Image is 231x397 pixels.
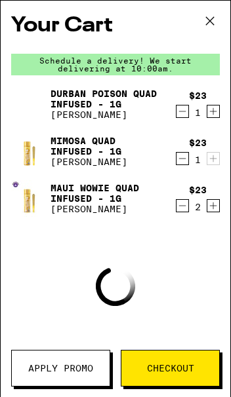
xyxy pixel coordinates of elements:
button: Decrement [176,199,189,212]
a: Mimosa Quad Infused - 1g [51,136,160,157]
a: Durban Poison Quad Infused - 1g [51,88,160,109]
div: 1 [189,107,207,118]
div: $23 [189,90,207,101]
img: Mimosa Quad Infused - 1g [11,133,48,170]
button: Checkout [121,350,220,387]
img: Maui Wowie Quad Infused - 1g [11,180,48,217]
div: 1 [189,155,207,165]
div: $23 [189,138,207,148]
button: Increment [207,152,220,165]
div: $23 [189,185,207,195]
a: Maui Wowie Quad Infused - 1g [51,183,160,204]
button: Decrement [176,105,189,118]
button: Decrement [176,152,189,165]
button: Increment [207,105,220,118]
p: [PERSON_NAME] [51,109,160,120]
span: Apply Promo [28,364,93,373]
button: Increment [207,199,220,212]
p: [PERSON_NAME] [51,204,160,214]
img: Durban Poison Quad Infused - 1g [11,86,48,123]
div: 2 [189,202,207,212]
div: Schedule a delivery! We start delivering at 10:00am. [11,54,220,75]
h2: Your Cart [11,11,220,41]
p: [PERSON_NAME] [51,157,160,167]
span: Checkout [147,364,194,373]
span: Hi. Need any help? [9,10,108,22]
button: Apply Promo [11,350,110,387]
